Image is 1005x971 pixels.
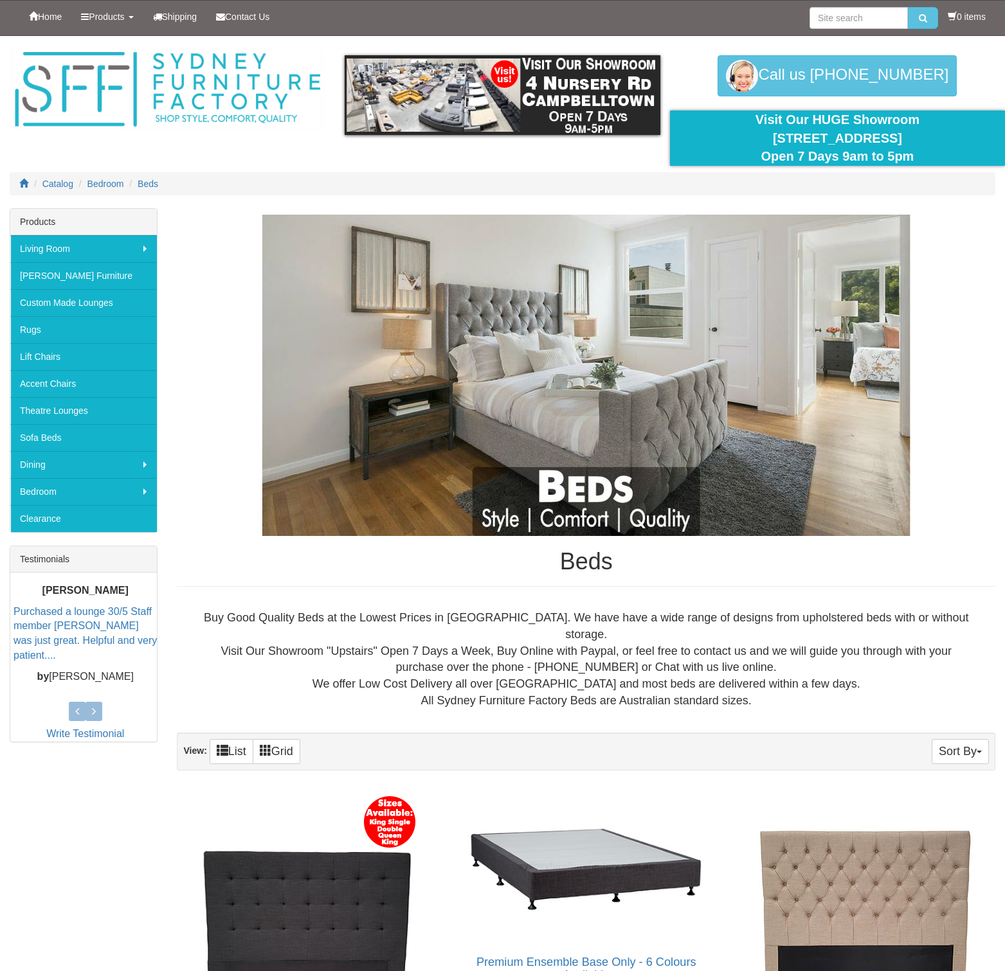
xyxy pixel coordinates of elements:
h1: Beds [177,549,995,575]
a: Products [71,1,143,33]
a: Grid [253,739,300,764]
span: Shipping [162,12,197,22]
a: Lift Chairs [10,343,157,370]
b: [PERSON_NAME] [42,585,129,596]
a: Accent Chairs [10,370,157,397]
a: Dining [10,451,157,478]
a: Shipping [143,1,207,33]
div: Visit Our HUGE Showroom [STREET_ADDRESS] Open 7 Days 9am to 5pm [680,111,995,166]
div: Buy Good Quality Beds at the Lowest Prices in [GEOGRAPHIC_DATA]. We have have a wide range of des... [187,610,985,709]
a: Clearance [10,505,157,532]
a: Living Room [10,235,157,262]
a: Sofa Beds [10,424,157,451]
button: Sort By [932,739,989,764]
a: Custom Made Lounges [10,289,157,316]
span: Products [89,12,124,22]
div: Products [10,209,157,235]
a: Bedroom [10,478,157,505]
img: Premium Ensemble Base Only - 6 Colours Available [464,790,709,943]
input: Site search [810,7,908,29]
a: [PERSON_NAME] Furniture [10,262,157,289]
div: Testimonials [10,546,157,573]
a: Home [19,1,71,33]
img: Beds [201,215,972,536]
p: [PERSON_NAME] [14,670,157,684]
a: Rugs [10,316,157,343]
strong: View: [183,745,206,756]
a: Beds [138,179,158,189]
img: showroom.gif [345,55,660,135]
span: Home [38,12,62,22]
a: Theatre Lounges [10,397,157,424]
span: Contact Us [225,12,269,22]
img: Sydney Furniture Factory [10,49,325,130]
a: Catalog [42,179,73,189]
a: Bedroom [87,179,124,189]
a: List [210,739,253,764]
a: Contact Us [206,1,279,33]
a: Purchased a lounge 30/5 Staff member [PERSON_NAME] was just great. Helpful and very patient.... [14,606,157,661]
a: Write Testimonial [46,728,124,739]
li: 0 items [948,10,986,23]
b: by [37,671,50,682]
